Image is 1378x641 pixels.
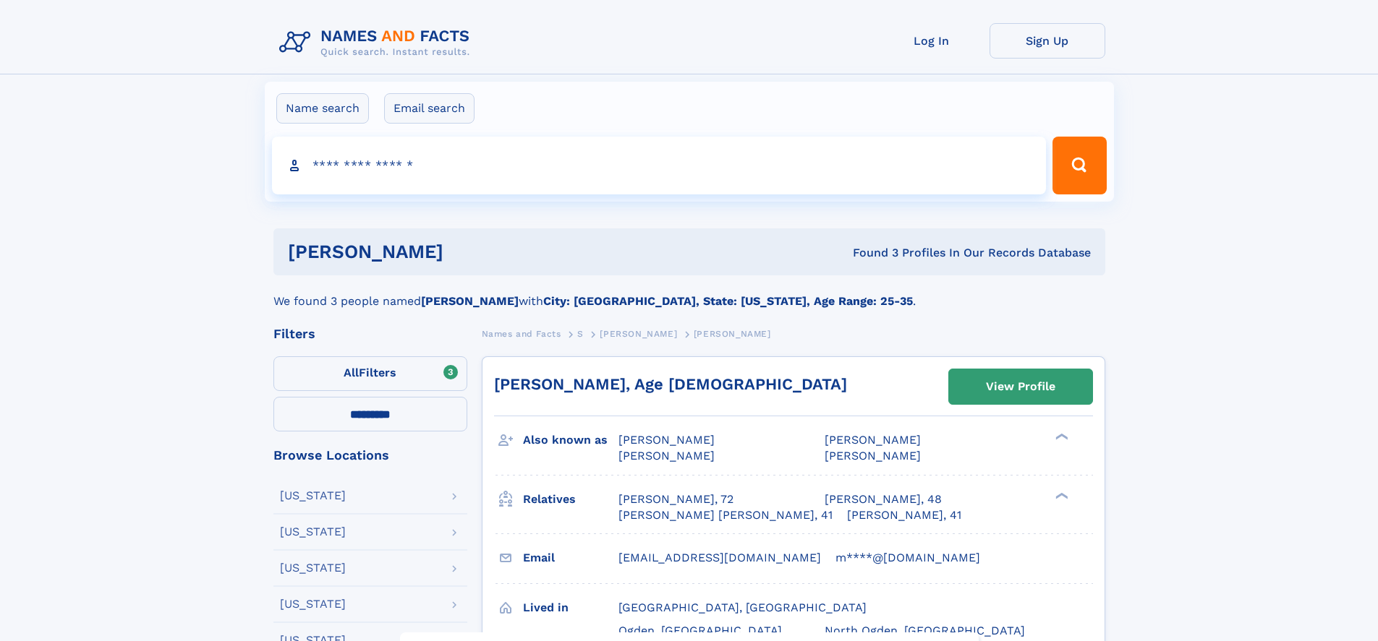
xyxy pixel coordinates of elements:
span: North Ogden, [GEOGRAPHIC_DATA] [825,624,1025,637]
div: Browse Locations [273,449,467,462]
div: [US_STATE] [280,526,346,538]
div: ❯ [1052,491,1069,500]
div: We found 3 people named with . [273,275,1105,310]
b: City: [GEOGRAPHIC_DATA], State: [US_STATE], Age Range: 25-35 [543,294,913,308]
h1: [PERSON_NAME] [288,243,648,261]
b: [PERSON_NAME] [421,294,519,308]
a: Names and Facts [482,324,561,343]
a: [PERSON_NAME] [PERSON_NAME], 41 [618,507,833,523]
span: [PERSON_NAME] [618,433,715,447]
div: Found 3 Profiles In Our Records Database [648,245,1091,261]
span: [GEOGRAPHIC_DATA], [GEOGRAPHIC_DATA] [618,601,867,614]
a: [PERSON_NAME], Age [DEMOGRAPHIC_DATA] [494,375,847,393]
a: [PERSON_NAME], 48 [825,491,942,507]
span: All [344,366,359,379]
span: [PERSON_NAME] [825,449,921,463]
h3: Also known as [523,428,618,452]
img: Logo Names and Facts [273,23,482,62]
a: Sign Up [990,23,1105,59]
a: Log In [874,23,990,59]
label: Email search [384,93,475,124]
label: Name search [276,93,369,124]
span: [EMAIL_ADDRESS][DOMAIN_NAME] [618,551,821,564]
a: [PERSON_NAME] [600,324,677,343]
div: [US_STATE] [280,598,346,610]
a: S [577,324,584,343]
input: search input [272,137,1047,194]
span: [PERSON_NAME] [825,433,921,447]
label: Filters [273,356,467,391]
div: View Profile [986,370,1055,403]
div: [US_STATE] [280,562,346,574]
button: Search Button [1052,137,1106,194]
span: S [577,329,584,339]
div: [US_STATE] [280,490,346,502]
div: ❯ [1052,432,1069,442]
h3: Lived in [523,595,618,620]
h3: Relatives [523,487,618,512]
span: [PERSON_NAME] [618,449,715,463]
span: Ogden, [GEOGRAPHIC_DATA] [618,624,782,637]
a: [PERSON_NAME], 72 [618,491,733,507]
h3: Email [523,546,618,570]
a: View Profile [949,369,1092,404]
div: Filters [273,327,467,340]
a: [PERSON_NAME], 41 [847,507,961,523]
span: [PERSON_NAME] [694,329,771,339]
span: [PERSON_NAME] [600,329,677,339]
